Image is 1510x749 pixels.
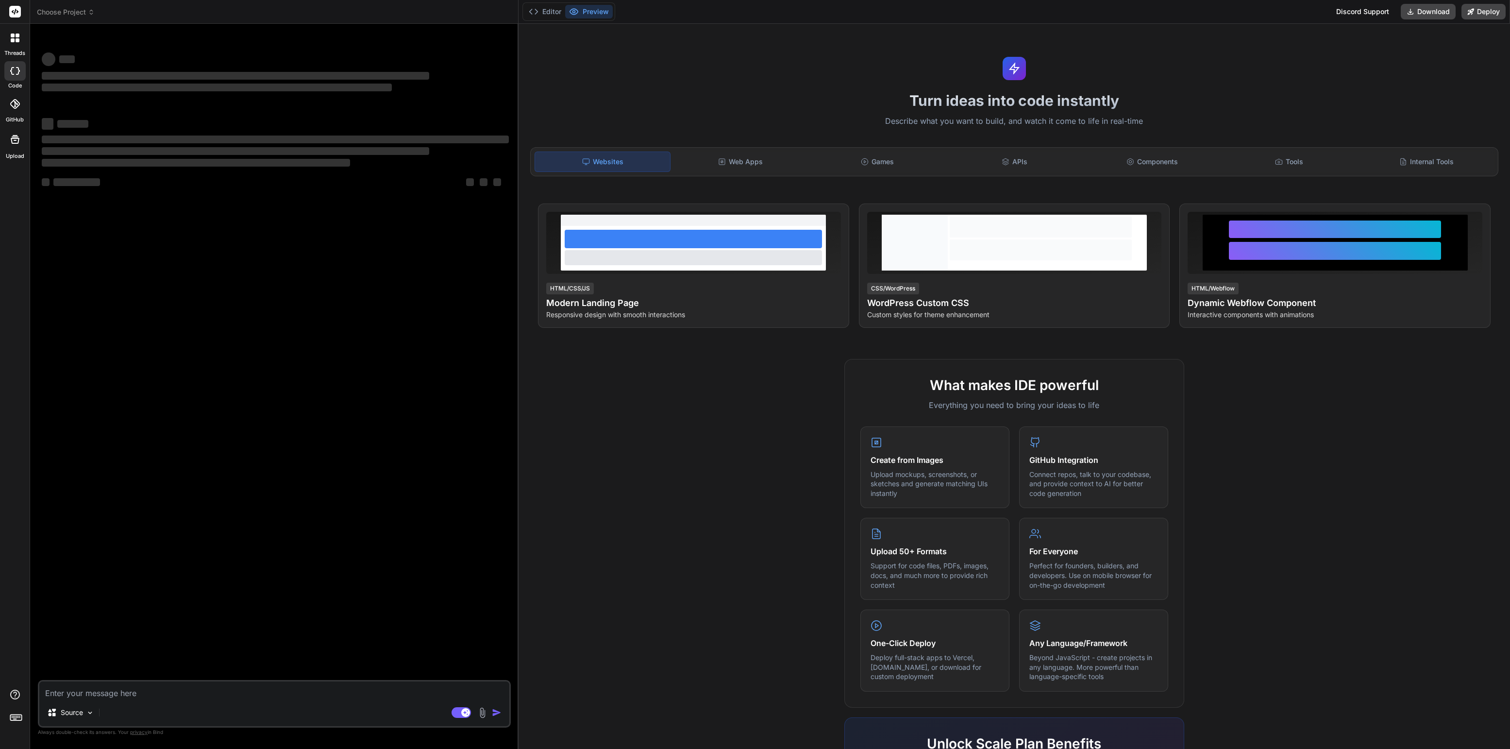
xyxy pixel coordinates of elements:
span: ‌ [42,84,392,91]
div: CSS/WordPress [867,283,919,294]
span: ‌ [42,147,429,155]
span: ‌ [53,178,100,186]
h4: Modern Landing Page [546,296,841,310]
span: ‌ [480,178,487,186]
h4: Create from Images [871,454,999,466]
p: Interactive components with animations [1188,310,1482,320]
button: Preview [565,5,613,18]
p: Upload mockups, screenshots, or sketches and generate matching UIs instantly [871,470,999,498]
div: Web Apps [672,152,808,172]
h4: Dynamic Webflow Component [1188,296,1482,310]
label: Upload [6,152,24,160]
button: Editor [525,5,565,18]
img: attachment [477,707,488,718]
h4: Any Language/Framework [1029,637,1158,649]
p: Deploy full-stack apps to Vercel, [DOMAIN_NAME], or download for custom deployment [871,653,999,681]
h4: Upload 50+ Formats [871,545,999,557]
p: Beyond JavaScript - create projects in any language. More powerful than language-specific tools [1029,653,1158,681]
span: ‌ [42,72,429,80]
img: Pick Models [86,709,94,717]
p: Connect repos, talk to your codebase, and provide context to AI for better code generation [1029,470,1158,498]
span: ‌ [57,120,88,128]
p: Perfect for founders, builders, and developers. Use on mobile browser for on-the-go development [1029,561,1158,590]
div: Internal Tools [1359,152,1494,172]
span: ‌ [493,178,501,186]
img: icon [492,708,502,717]
span: Choose Project [37,7,95,17]
div: Websites [535,152,671,172]
div: Discord Support [1330,4,1395,19]
p: Responsive design with smooth interactions [546,310,841,320]
div: Games [810,152,945,172]
span: ‌ [42,178,50,186]
span: ‌ [42,52,55,66]
h4: For Everyone [1029,545,1158,557]
h4: One-Click Deploy [871,637,999,649]
button: Download [1401,4,1456,19]
div: HTML/Webflow [1188,283,1239,294]
p: Custom styles for theme enhancement [867,310,1162,320]
p: Everything you need to bring your ideas to life [860,399,1168,411]
div: APIs [947,152,1083,172]
h4: GitHub Integration [1029,454,1158,466]
p: Source [61,708,83,717]
span: ‌ [59,55,75,63]
label: threads [4,49,25,57]
p: Support for code files, PDFs, images, docs, and much more to provide rich context [871,561,999,590]
p: Always double-check its answers. Your in Bind [38,728,511,737]
label: code [8,82,22,90]
h4: WordPress Custom CSS [867,296,1162,310]
span: privacy [130,729,148,735]
h1: Turn ideas into code instantly [524,92,1504,109]
div: HTML/CSS/JS [546,283,594,294]
span: ‌ [42,136,509,143]
span: ‌ [466,178,474,186]
span: ‌ [42,118,53,130]
span: ‌ [42,159,350,167]
button: Deploy [1461,4,1506,19]
p: Describe what you want to build, and watch it come to life in real-time [524,115,1504,128]
h2: What makes IDE powerful [860,375,1168,395]
div: Tools [1222,152,1357,172]
label: GitHub [6,116,24,124]
div: Components [1084,152,1220,172]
